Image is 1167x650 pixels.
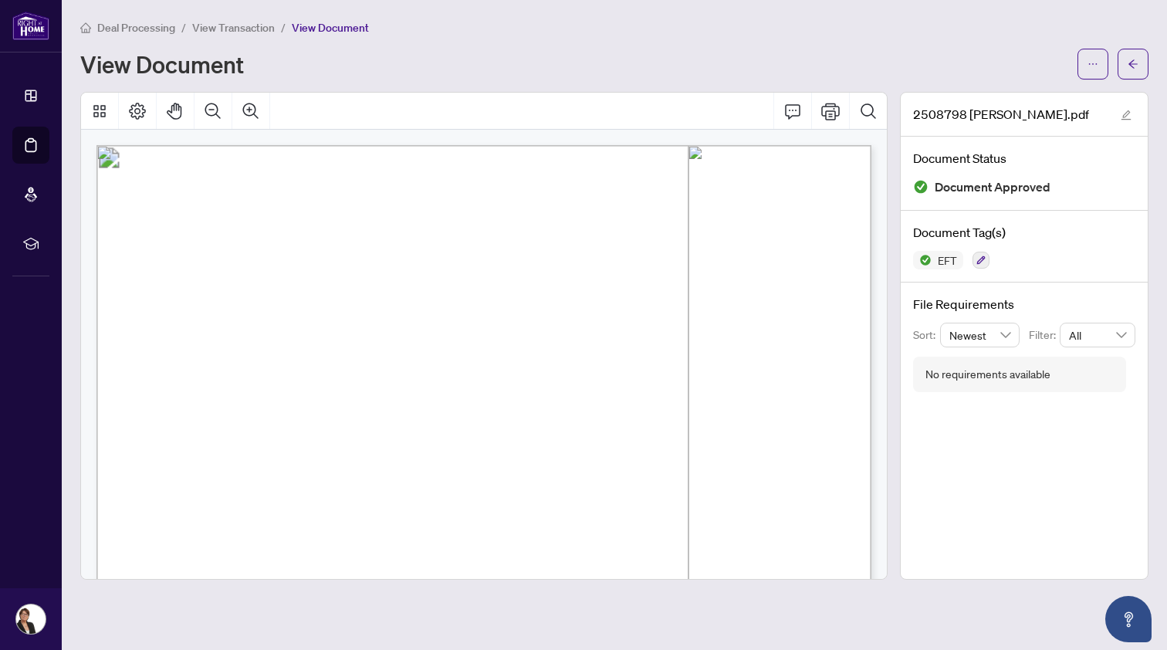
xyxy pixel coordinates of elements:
span: View Transaction [192,21,275,35]
img: logo [12,12,49,40]
span: EFT [932,255,963,266]
button: Open asap [1105,596,1152,642]
span: 2508798 [PERSON_NAME].pdf [913,105,1089,124]
p: Sort: [913,327,940,344]
img: Profile Icon [16,604,46,634]
span: arrow-left [1128,59,1138,69]
img: Document Status [913,179,929,195]
h1: View Document [80,52,244,76]
span: All [1069,323,1126,347]
span: View Document [292,21,369,35]
h4: File Requirements [913,295,1135,313]
p: Filter: [1029,327,1060,344]
span: edit [1121,110,1131,120]
li: / [281,19,286,36]
h4: Document Tag(s) [913,223,1135,242]
span: Deal Processing [97,21,175,35]
span: Document Approved [935,177,1050,198]
h4: Document Status [913,149,1135,168]
span: home [80,22,91,33]
span: ellipsis [1088,59,1098,69]
li: / [181,19,186,36]
div: No requirements available [925,366,1050,383]
img: Status Icon [913,251,932,269]
span: Newest [949,323,1011,347]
